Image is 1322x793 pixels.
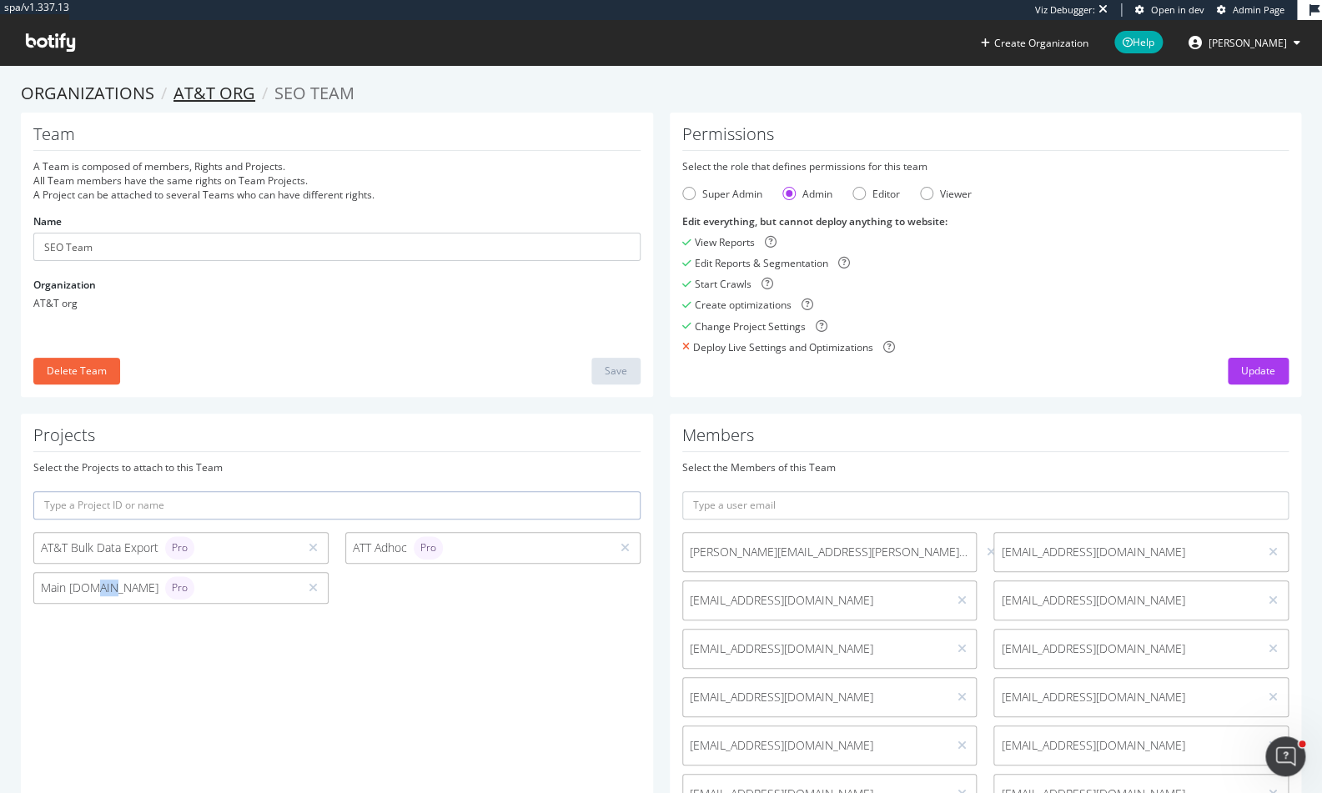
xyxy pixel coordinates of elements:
a: Organizations [21,82,154,104]
button: Create Organization [980,35,1089,51]
button: Delete Team [33,358,120,384]
div: Viz Debugger: [1035,3,1095,17]
span: [EMAIL_ADDRESS][DOMAIN_NAME] [1001,592,1252,609]
div: Super Admin [702,187,762,201]
h1: Projects [33,426,641,452]
a: Open in dev [1135,3,1204,17]
div: Edit everything, but cannot deploy anything to website : [682,214,1289,228]
div: Admin [802,187,832,201]
h1: Team [33,125,641,151]
span: Admin Page [1233,3,1284,16]
div: Admin [782,187,832,201]
div: Update [1241,364,1275,378]
input: Name [33,233,641,261]
span: [EMAIL_ADDRESS][DOMAIN_NAME] [690,640,941,657]
span: SEO Team [274,82,354,104]
h1: Permissions [682,125,1289,151]
div: Deploy Live Settings and Optimizations [693,340,873,354]
h1: Members [682,426,1289,452]
div: brand label [414,536,443,560]
div: Change Project Settings [695,319,806,334]
div: Start Crawls [695,277,751,291]
label: Organization [33,278,96,292]
span: [EMAIL_ADDRESS][DOMAIN_NAME] [690,737,941,754]
input: Type a Project ID or name [33,491,641,519]
span: [EMAIL_ADDRESS][DOMAIN_NAME] [690,592,941,609]
div: A Team is composed of members, Rights and Projects. All Team members have the same rights on Team... [33,159,641,202]
div: Select the Projects to attach to this Team [33,460,641,474]
div: Create optimizations [695,298,792,312]
div: brand label [165,536,194,560]
div: Edit Reports & Segmentation [695,256,828,270]
span: [PERSON_NAME][EMAIL_ADDRESS][PERSON_NAME][DOMAIN_NAME] [690,544,970,560]
div: ATT Adhoc [353,536,604,560]
span: [EMAIL_ADDRESS][DOMAIN_NAME] [1001,640,1252,657]
div: Select the role that defines permissions for this team [682,159,1289,173]
span: kerry [1209,36,1287,50]
span: Open in dev [1151,3,1204,16]
div: brand label [165,576,194,600]
span: [EMAIL_ADDRESS][DOMAIN_NAME] [690,689,941,705]
a: AT&T org [173,82,255,104]
span: [EMAIL_ADDRESS][DOMAIN_NAME] [1001,689,1252,705]
div: Viewer [940,187,972,201]
a: Admin Page [1217,3,1284,17]
div: Editor [872,187,900,201]
ol: breadcrumbs [21,82,1301,106]
span: Pro [172,543,188,553]
button: Save [591,358,641,384]
span: Help [1114,31,1163,53]
div: AT&T Bulk Data Export [41,536,292,560]
label: Name [33,214,62,228]
div: Delete Team [47,364,107,378]
div: Super Admin [682,187,762,201]
input: Type a user email [682,491,1289,519]
span: [EMAIL_ADDRESS][DOMAIN_NAME] [1001,544,1252,560]
div: AT&T org [33,296,641,310]
button: [PERSON_NAME] [1175,29,1314,56]
div: Save [605,364,627,378]
div: View Reports [695,235,755,249]
div: Main [DOMAIN_NAME] [41,576,292,600]
span: Pro [172,583,188,593]
span: [EMAIL_ADDRESS][DOMAIN_NAME] [1001,737,1252,754]
button: Update [1228,358,1289,384]
span: Pro [420,543,436,553]
div: Viewer [920,187,972,201]
iframe: Intercom live chat [1265,736,1305,776]
div: Editor [852,187,900,201]
div: Select the Members of this Team [682,460,1289,474]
